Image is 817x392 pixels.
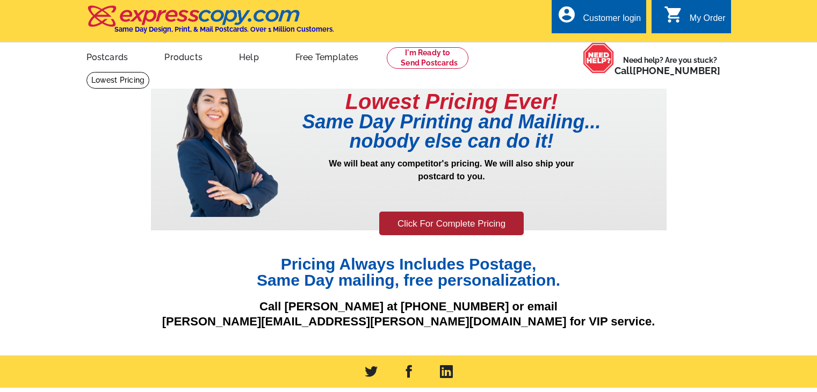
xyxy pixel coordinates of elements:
[664,12,726,25] a: shopping_cart My Order
[614,55,726,76] span: Need help? Are you stuck?
[278,43,376,69] a: Free Templates
[280,91,624,112] h1: Lowest Pricing Ever!
[690,13,726,28] div: My Order
[280,157,624,210] p: We will beat any competitor's pricing. We will also ship your postcard to you.
[151,256,667,288] h1: Pricing Always Includes Postage, Same Day mailing, free personalization.
[114,25,334,33] h4: Same Day Design, Print, & Mail Postcards. Over 1 Million Customers.
[557,12,641,25] a: account_circle Customer login
[147,43,220,69] a: Products
[664,5,683,24] i: shopping_cart
[583,42,614,74] img: help
[222,43,276,69] a: Help
[69,43,146,69] a: Postcards
[633,65,720,76] a: [PHONE_NUMBER]
[557,5,576,24] i: account_circle
[379,212,524,236] a: Click For Complete Pricing
[175,71,279,217] img: prepricing-girl.png
[86,13,334,33] a: Same Day Design, Print, & Mail Postcards. Over 1 Million Customers.
[280,112,624,151] h1: Same Day Printing and Mailing... nobody else can do it!
[151,299,667,330] p: Call [PERSON_NAME] at [PHONE_NUMBER] or email [PERSON_NAME][EMAIL_ADDRESS][PERSON_NAME][DOMAIN_NA...
[614,65,720,76] span: Call
[583,13,641,28] div: Customer login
